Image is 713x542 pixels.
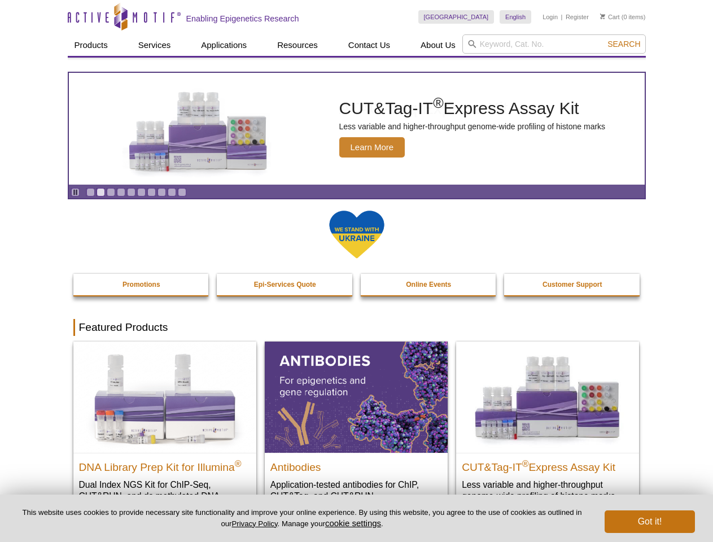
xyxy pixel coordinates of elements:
[456,342,639,452] img: CUT&Tag-IT® Express Assay Kit
[158,188,166,196] a: Go to slide 8
[79,456,251,473] h2: DNA Library Prep Kit for Illumina
[178,188,186,196] a: Go to slide 10
[522,458,529,468] sup: ®
[186,14,299,24] h2: Enabling Epigenetics Research
[600,10,646,24] li: (0 items)
[605,510,695,533] button: Got it!
[107,188,115,196] a: Go to slide 3
[270,456,442,473] h2: Antibodies
[265,342,448,452] img: All Antibodies
[105,67,291,191] img: CUT&Tag-IT Express Assay Kit
[604,39,644,49] button: Search
[69,73,645,185] article: CUT&Tag-IT Express Assay Kit
[194,34,253,56] a: Applications
[137,188,146,196] a: Go to slide 6
[339,137,405,158] span: Learn More
[329,209,385,260] img: We Stand With Ukraine
[600,14,605,19] img: Your Cart
[339,100,606,117] h2: CUT&Tag-IT Express Assay Kit
[339,121,606,132] p: Less variable and higher-throughput genome-wide profiling of histone marks
[73,342,256,452] img: DNA Library Prep Kit for Illumina
[86,188,95,196] a: Go to slide 1
[462,34,646,54] input: Keyword, Cat. No.
[79,479,251,513] p: Dual Index NGS Kit for ChIP-Seq, CUT&RUN, and ds methylated DNA assays.
[123,281,160,289] strong: Promotions
[231,519,277,528] a: Privacy Policy
[500,10,531,24] a: English
[456,342,639,513] a: CUT&Tag-IT® Express Assay Kit CUT&Tag-IT®Express Assay Kit Less variable and higher-throughput ge...
[97,188,105,196] a: Go to slide 2
[147,188,156,196] a: Go to slide 7
[270,479,442,502] p: Application-tested antibodies for ChIP, CUT&Tag, and CUT&RUN.
[504,274,641,295] a: Customer Support
[561,10,563,24] li: |
[270,34,325,56] a: Resources
[254,281,316,289] strong: Epi-Services Quote
[69,73,645,185] a: CUT&Tag-IT Express Assay Kit CUT&Tag-IT®Express Assay Kit Less variable and higher-throughput gen...
[18,508,586,529] p: This website uses cookies to provide necessary site functionality and improve your online experie...
[607,40,640,49] span: Search
[543,281,602,289] strong: Customer Support
[462,479,633,502] p: Less variable and higher-throughput genome-wide profiling of histone marks​.
[325,518,381,528] button: cookie settings
[433,95,443,111] sup: ®
[73,342,256,524] a: DNA Library Prep Kit for Illumina DNA Library Prep Kit for Illumina® Dual Index NGS Kit for ChIP-...
[462,456,633,473] h2: CUT&Tag-IT Express Assay Kit
[361,274,497,295] a: Online Events
[406,281,451,289] strong: Online Events
[73,274,210,295] a: Promotions
[71,188,80,196] a: Toggle autoplay
[418,10,495,24] a: [GEOGRAPHIC_DATA]
[543,13,558,21] a: Login
[414,34,462,56] a: About Us
[132,34,178,56] a: Services
[566,13,589,21] a: Register
[265,342,448,513] a: All Antibodies Antibodies Application-tested antibodies for ChIP, CUT&Tag, and CUT&RUN.
[217,274,353,295] a: Epi-Services Quote
[600,13,620,21] a: Cart
[235,458,242,468] sup: ®
[73,319,640,336] h2: Featured Products
[117,188,125,196] a: Go to slide 4
[168,188,176,196] a: Go to slide 9
[68,34,115,56] a: Products
[127,188,135,196] a: Go to slide 5
[342,34,397,56] a: Contact Us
